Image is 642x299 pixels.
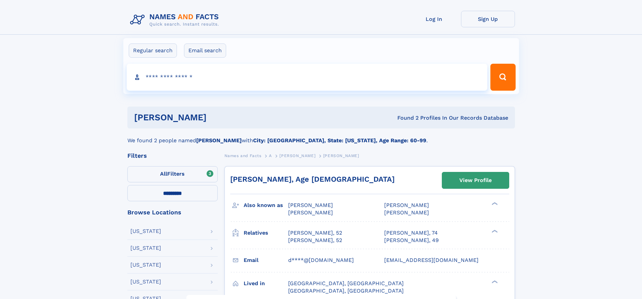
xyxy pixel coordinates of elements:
[384,209,429,216] span: [PERSON_NAME]
[442,172,509,188] a: View Profile
[130,229,161,234] div: [US_STATE]
[130,245,161,251] div: [US_STATE]
[127,64,488,91] input: search input
[244,227,288,239] h3: Relatives
[184,43,226,58] label: Email search
[127,153,218,159] div: Filters
[407,11,461,27] a: Log In
[384,229,438,237] a: [PERSON_NAME], 74
[127,128,515,145] div: We found 2 people named with .
[288,288,404,294] span: [GEOGRAPHIC_DATA], [GEOGRAPHIC_DATA]
[230,175,395,183] a: [PERSON_NAME], Age [DEMOGRAPHIC_DATA]
[279,151,315,160] a: [PERSON_NAME]
[196,137,242,144] b: [PERSON_NAME]
[384,237,439,244] a: [PERSON_NAME], 49
[384,202,429,208] span: [PERSON_NAME]
[129,43,177,58] label: Regular search
[253,137,426,144] b: City: [GEOGRAPHIC_DATA], State: [US_STATE], Age Range: 60-99
[130,262,161,268] div: [US_STATE]
[244,278,288,289] h3: Lived in
[288,229,342,237] a: [PERSON_NAME], 52
[130,279,161,285] div: [US_STATE]
[490,229,498,233] div: ❯
[127,11,224,29] img: Logo Names and Facts
[384,257,479,263] span: [EMAIL_ADDRESS][DOMAIN_NAME]
[279,153,315,158] span: [PERSON_NAME]
[323,153,359,158] span: [PERSON_NAME]
[288,209,333,216] span: [PERSON_NAME]
[490,64,515,91] button: Search Button
[127,166,218,182] label: Filters
[134,113,302,122] h1: [PERSON_NAME]
[461,11,515,27] a: Sign Up
[269,153,272,158] span: A
[490,202,498,206] div: ❯
[302,114,508,122] div: Found 2 Profiles In Our Records Database
[490,279,498,284] div: ❯
[160,171,167,177] span: All
[288,202,333,208] span: [PERSON_NAME]
[288,280,404,287] span: [GEOGRAPHIC_DATA], [GEOGRAPHIC_DATA]
[459,173,492,188] div: View Profile
[244,200,288,211] h3: Also known as
[244,255,288,266] h3: Email
[288,237,342,244] a: [PERSON_NAME], 52
[269,151,272,160] a: A
[127,209,218,215] div: Browse Locations
[224,151,262,160] a: Names and Facts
